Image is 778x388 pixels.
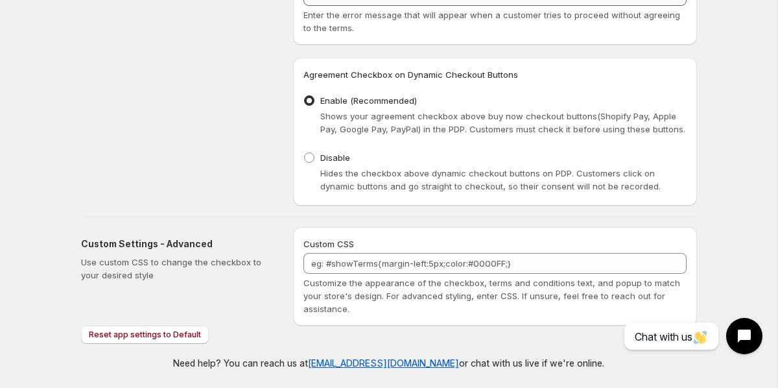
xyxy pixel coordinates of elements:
span: Enable (Recommended) [320,95,417,106]
span: Customize the appearance of the checkbox, terms and conditions text, and popup to match your stor... [303,278,680,314]
span: Enter the error message that will appear when a customer tries to proceed without agreeing to the... [303,10,680,33]
p: Use custom CSS to change the checkbox to your desired style [81,256,272,282]
span: Custom CSS [303,239,354,249]
span: Shows your agreement checkbox above buy now checkout buttons(Shopify Pay, Apple Pay, Google Pay, ... [320,111,685,134]
h2: Custom Settings - Advanced [81,237,272,250]
a: [EMAIL_ADDRESS][DOMAIN_NAME] [308,358,459,369]
span: Hides the checkbox above dynamic checkout buttons on PDP. Customers click on dynamic buttons and ... [320,168,661,191]
h3: Agreement Checkbox on Dynamic Checkout Buttons [303,68,687,81]
span: Disable [320,152,350,163]
button: Reset app settings to Default [81,326,209,344]
span: Reset app settings to Default [89,330,201,340]
p: Need help? You can reach us at or chat with us live if we're online. [173,357,604,370]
